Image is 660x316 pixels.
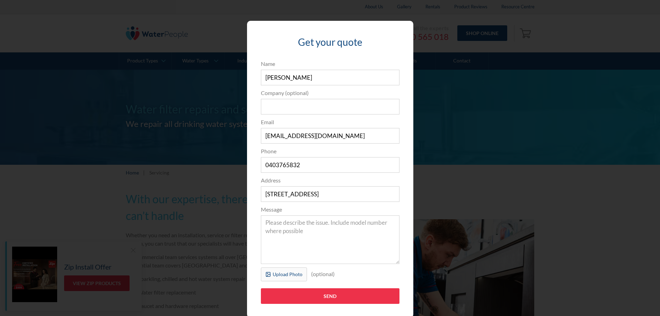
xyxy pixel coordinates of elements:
div: (optional) [307,267,339,281]
iframe: podium webchat widget prompt [542,207,660,290]
div: Upload Photo [273,271,302,278]
h3: Get your quote [261,35,399,49]
label: Upload Photo [261,267,307,281]
label: Message [261,205,399,214]
input: Send [261,288,399,304]
label: Phone [261,147,399,155]
label: Address [261,176,399,185]
label: Email [261,118,399,126]
label: Company (optional) [261,89,399,97]
iframe: podium webchat widget bubble [591,281,660,316]
label: Name [261,60,399,68]
form: Popup Form Servicing [257,60,403,311]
